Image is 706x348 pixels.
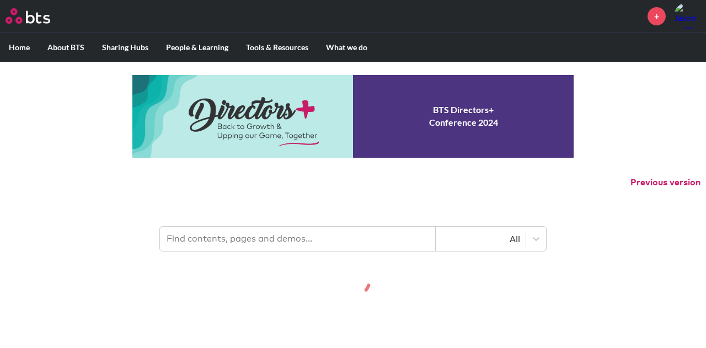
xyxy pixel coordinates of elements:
input: Find contents, pages and demos... [160,227,436,251]
label: What we do [317,33,376,62]
label: Tools & Resources [237,33,317,62]
label: About BTS [39,33,93,62]
button: Previous version [630,176,700,189]
div: All [441,233,520,245]
a: Go home [6,8,71,24]
label: People & Learning [157,33,237,62]
a: Profile [674,3,700,29]
a: + [648,7,666,25]
a: Conference 2024 [132,75,574,158]
img: Jason Phillips [674,3,700,29]
label: Sharing Hubs [93,33,157,62]
img: BTS Logo [6,8,50,24]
